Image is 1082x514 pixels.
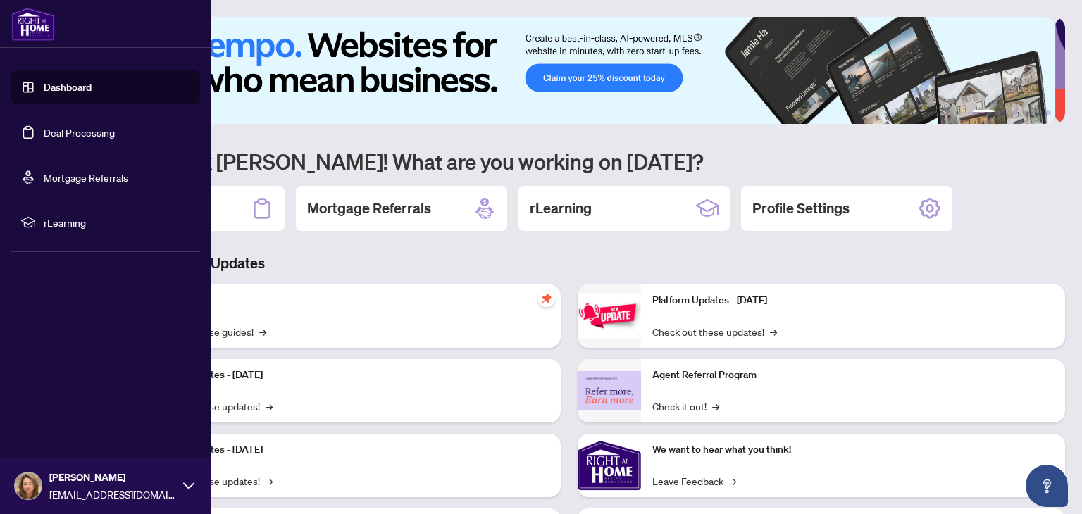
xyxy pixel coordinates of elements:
button: Open asap [1026,465,1068,507]
a: Mortgage Referrals [44,171,128,184]
a: Check it out!→ [652,399,719,414]
span: [PERSON_NAME] [49,470,176,485]
span: pushpin [538,290,555,307]
a: Leave Feedback→ [652,473,736,489]
span: → [266,399,273,414]
span: rLearning [44,215,190,230]
button: 1 [972,110,995,115]
h2: Mortgage Referrals [307,199,431,218]
p: Self-Help [148,293,549,308]
h2: Profile Settings [752,199,850,218]
button: 6 [1045,110,1051,115]
img: Agent Referral Program [578,371,641,410]
span: → [712,399,719,414]
button: 5 [1034,110,1040,115]
p: Platform Updates - [DATE] [148,368,549,383]
button: 3 [1012,110,1017,115]
h1: Welcome back [PERSON_NAME]! What are you working on [DATE]? [73,148,1065,175]
p: Agent Referral Program [652,368,1054,383]
span: [EMAIL_ADDRESS][DOMAIN_NAME] [49,487,176,502]
span: → [729,473,736,489]
span: → [259,324,266,339]
span: → [770,324,777,339]
img: Profile Icon [15,472,42,499]
button: 4 [1023,110,1028,115]
a: Check out these updates!→ [652,324,777,339]
a: Dashboard [44,81,92,94]
button: 2 [1000,110,1006,115]
a: Deal Processing [44,126,115,139]
h2: rLearning [530,199,592,218]
p: Platform Updates - [DATE] [652,293,1054,308]
img: We want to hear what you think! [578,434,641,497]
span: → [266,473,273,489]
h3: Brokerage & Industry Updates [73,253,1065,273]
img: logo [11,7,55,41]
img: Platform Updates - June 23, 2025 [578,294,641,338]
p: We want to hear what you think! [652,442,1054,458]
img: Slide 0 [73,17,1055,124]
p: Platform Updates - [DATE] [148,442,549,458]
